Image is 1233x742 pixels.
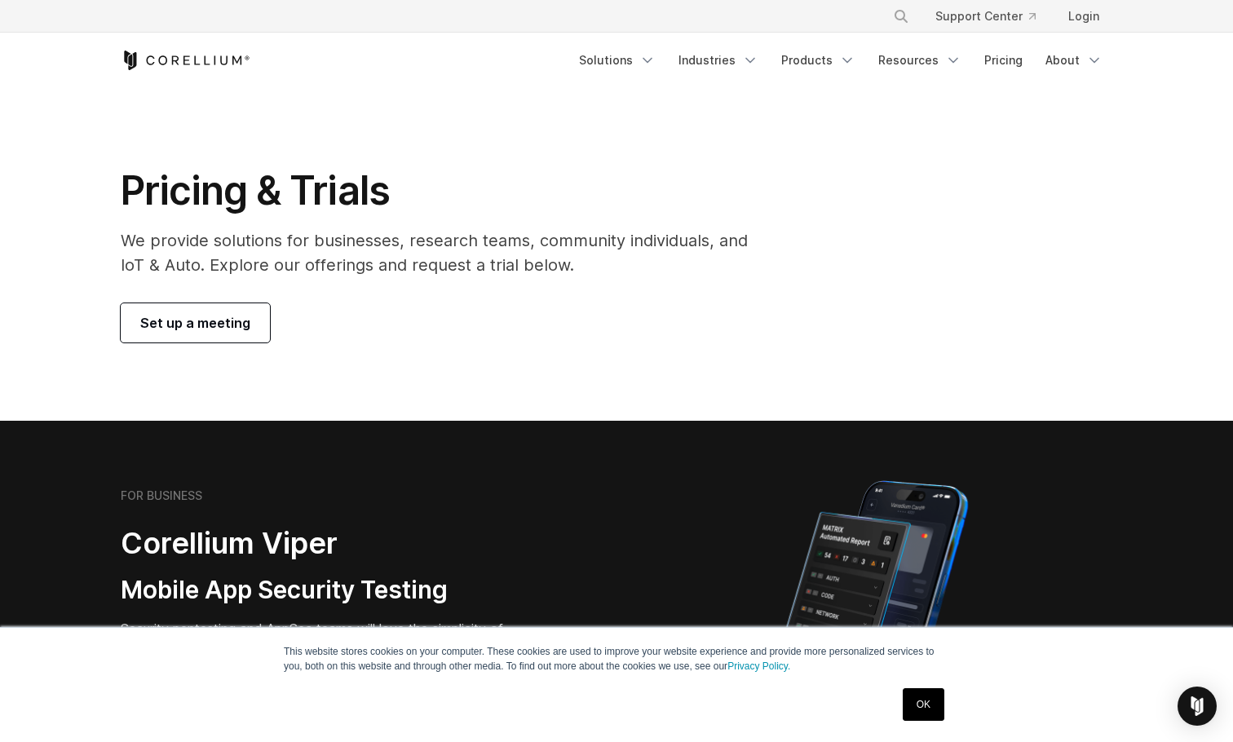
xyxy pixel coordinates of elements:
[974,46,1032,75] a: Pricing
[121,51,250,70] a: Corellium Home
[669,46,768,75] a: Industries
[121,228,771,277] p: We provide solutions for businesses, research teams, community individuals, and IoT & Auto. Explo...
[121,166,771,215] h1: Pricing & Trials
[121,575,538,606] h3: Mobile App Security Testing
[1055,2,1112,31] a: Login
[873,2,1112,31] div: Navigation Menu
[727,660,790,672] a: Privacy Policy.
[868,46,971,75] a: Resources
[121,525,538,562] h2: Corellium Viper
[1178,687,1217,726] div: Open Intercom Messenger
[121,488,202,503] h6: FOR BUSINESS
[569,46,1112,75] div: Navigation Menu
[922,2,1049,31] a: Support Center
[121,619,538,678] p: Security pentesting and AppSec teams will love the simplicity of automated report generation comb...
[886,2,916,31] button: Search
[121,303,270,342] a: Set up a meeting
[771,46,865,75] a: Products
[569,46,665,75] a: Solutions
[140,313,250,333] span: Set up a meeting
[1036,46,1112,75] a: About
[284,644,949,674] p: This website stores cookies on your computer. These cookies are used to improve your website expe...
[903,688,944,721] a: OK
